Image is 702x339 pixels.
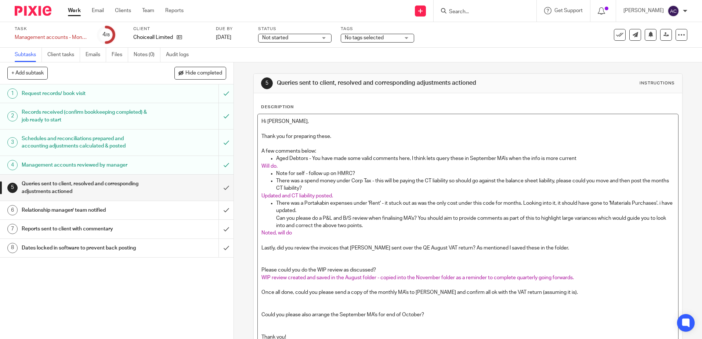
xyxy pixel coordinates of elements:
div: 5 [261,77,273,89]
p: Lastly, did you review the invoices that [PERSON_NAME] sent over the QE August VAT return? As men... [261,244,674,252]
a: Subtasks [15,48,42,62]
div: 8 [7,243,18,253]
button: Hide completed [174,67,226,79]
div: 1 [7,88,18,99]
p: Could you please also arrange the September MA's for end of October? [261,311,674,318]
span: Will do. [261,164,278,169]
span: Not started [262,35,288,40]
p: Can you please do a P&L and B/S review when finalising MA's? You should aim to provide comments a... [276,215,674,230]
h1: Request records/ book visit [22,88,148,99]
img: Pixie [15,6,51,16]
span: No tags selected [345,35,384,40]
p: Choiceall Limited [133,34,173,41]
label: Client [133,26,207,32]
span: WIP review created and saved in the August folder - copied into the November folder as a reminder... [261,275,574,280]
a: Reports [165,7,184,14]
a: Client tasks [47,48,80,62]
h1: Dates locked in software to prevent back posting [22,243,148,254]
a: Audit logs [166,48,194,62]
div: Management accounts - Monthly [15,34,88,41]
a: Emails [86,48,106,62]
div: 6 [7,205,18,215]
div: 4 [102,30,110,39]
p: There was a spend money under Corp Tax - this will be paying the CT liability so should go agains... [276,177,674,192]
a: Notes (0) [134,48,160,62]
span: Hide completed [185,70,222,76]
h1: Queries sent to client, resolved and corresponding adjustments actioned [22,178,148,197]
label: Tags [341,26,414,32]
button: + Add subtask [7,67,48,79]
p: Note for self - follow up on HMRC? [276,170,674,177]
a: Clients [115,7,131,14]
h1: Relationship manager/ team notified [22,205,148,216]
p: A few comments below: [261,147,674,155]
small: /8 [106,33,110,37]
label: Due by [216,26,249,32]
div: 2 [7,111,18,121]
a: Files [112,48,128,62]
p: Once all done, could you please send a copy of the monthly MA's to [PERSON_NAME] and confirm all ... [261,289,674,296]
div: 5 [7,183,18,193]
label: Task [15,26,88,32]
span: Get Support [554,8,583,13]
div: Instructions [640,80,675,86]
p: Description [261,104,294,110]
div: 7 [7,224,18,234]
p: Aged Debtors - You have made some valid comments here, I think lets query these in September MA's... [276,155,674,162]
input: Search [448,9,514,15]
div: 4 [7,160,18,170]
p: [PERSON_NAME] [623,7,664,14]
a: Work [68,7,81,14]
h1: Reports sent to client with commentary [22,223,148,234]
p: Thank you for preparing these. [261,133,674,140]
img: svg%3E [667,5,679,17]
a: Email [92,7,104,14]
p: Please could you do the WIP review as discussed? [261,266,674,274]
h1: Management accounts reviewed by manager [22,160,148,171]
span: [DATE] [216,35,231,40]
h1: Queries sent to client, resolved and corresponding adjustments actioned [277,79,484,87]
h1: Records received (confirm bookkeeping completed) & job ready to start [22,107,148,125]
p: There was a Portakabin expenses under 'Rent' - it stuck out as was the only cost under this code ... [276,200,674,215]
div: 3 [7,137,18,147]
span: Noted, will do [261,230,292,236]
a: Team [142,7,154,14]
h1: Schedules and reconciliations prepared and accounting adjustments calculated & posted [22,133,148,152]
label: Status [258,26,332,32]
p: Hi [PERSON_NAME], [261,118,674,125]
span: Updated and CT liability posted. [261,193,333,198]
